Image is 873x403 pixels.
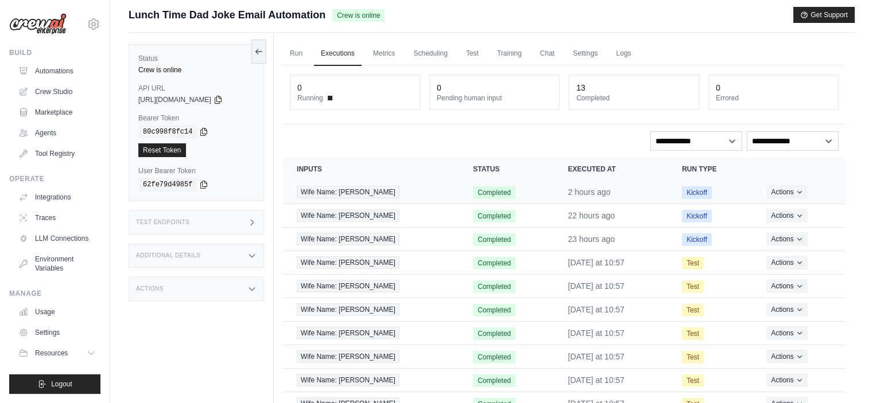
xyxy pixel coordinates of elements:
span: Completed [473,280,515,293]
dt: Errored [716,93,831,103]
span: Kickoff [682,233,712,246]
a: Test [459,42,486,66]
dt: Pending human input [437,93,552,103]
span: Completed [473,233,515,246]
a: Agents [14,124,100,142]
code: 80c998f8fc14 [138,125,197,139]
a: LLM Connections [14,229,100,248]
a: View execution details for Wife Name [297,280,445,292]
button: Actions for execution [766,373,807,387]
time: August 24, 2025 at 10:57 BST [568,258,624,267]
button: Actions for execution [766,326,807,340]
label: User Bearer Token [138,166,254,175]
time: August 24, 2025 at 10:57 BST [568,352,624,361]
span: Completed [473,374,515,387]
th: Status [459,158,554,181]
span: Completed [473,210,515,222]
div: Build [9,48,100,57]
button: Actions for execution [766,185,807,199]
a: Tool Registry [14,144,100,163]
span: Completed [473,257,515,269]
h3: Test Endpoints [136,219,190,226]
a: Logs [609,42,638,66]
th: Run Type [668,158,752,181]
time: August 25, 2025 at 09:00 BST [568,187,610,197]
a: Executions [314,42,362,66]
span: Completed [473,304,515,316]
div: 0 [437,82,441,93]
span: Completed [473,351,515,363]
a: Reset Token [138,143,186,157]
span: Completed [473,327,515,340]
div: 0 [716,82,720,93]
a: View execution details for Wife Name [297,209,445,222]
th: Inputs [283,158,459,181]
a: View execution details for Wife Name [297,256,445,269]
label: API URL [138,84,254,93]
span: Test [682,351,704,363]
span: Wife Name: [PERSON_NAME] [297,303,399,316]
time: August 24, 2025 at 10:57 BST [568,375,624,385]
div: Manage [9,289,100,298]
button: Get Support [793,7,855,23]
a: View execution details for Wife Name [297,186,445,198]
th: Executed at [554,158,668,181]
a: View execution details for Wife Name [297,233,445,245]
a: View execution details for Wife Name [297,303,445,316]
dt: Completed [576,93,692,103]
span: Test [682,304,704,316]
button: Actions for execution [766,350,807,363]
a: Crew Studio [14,83,100,101]
button: Logout [9,374,100,394]
a: Run [283,42,309,66]
span: Running [297,93,323,103]
a: Scheduling [406,42,454,66]
span: Wife Name: [PERSON_NAME] [297,209,399,222]
div: Crew is online [138,65,254,75]
button: Actions for execution [766,209,807,222]
span: Test [682,374,704,387]
div: 0 [297,82,302,93]
button: Actions for execution [766,303,807,316]
button: Actions for execution [766,279,807,293]
time: August 24, 2025 at 13:00 BST [568,211,615,220]
span: Lunch Time Dad Joke Email Automation [129,7,325,23]
span: Wife Name: [PERSON_NAME] [297,374,399,386]
a: Environment Variables [14,250,100,277]
code: 62fe79d4985f [138,178,197,191]
time: August 24, 2025 at 10:57 BST [568,281,624,291]
a: Integrations [14,188,100,206]
span: Wife Name: [PERSON_NAME] [297,280,399,292]
a: Settings [566,42,604,66]
a: Marketplace [14,103,100,122]
label: Bearer Token [138,114,254,123]
a: Training [490,42,529,66]
label: Status [138,54,254,63]
span: Test [682,257,704,269]
a: View execution details for Wife Name [297,327,445,339]
span: Wife Name: [PERSON_NAME] [297,350,399,363]
span: Resources [35,349,68,358]
button: Actions for execution [766,256,807,269]
span: Wife Name: [PERSON_NAME] [297,186,399,198]
h3: Additional Details [136,252,200,259]
span: Crew is online [332,9,385,22]
span: Kickoff [682,210,712,222]
a: Automations [14,62,100,80]
a: Chat [533,42,561,66]
time: August 24, 2025 at 10:57 BST [568,328,624,338]
button: Actions for execution [766,232,807,246]
span: Test [682,327,704,340]
time: August 24, 2025 at 11:48 BST [568,234,615,244]
span: Completed [473,186,515,199]
a: Settings [14,323,100,342]
span: Test [682,280,704,293]
span: [URL][DOMAIN_NAME] [138,95,211,104]
img: Logo [9,13,67,35]
a: Usage [14,303,100,321]
span: Logout [51,379,72,389]
span: Wife Name: [PERSON_NAME] [297,233,399,245]
span: Wife Name: [PERSON_NAME] [297,327,399,339]
a: Traces [14,209,100,227]
div: Operate [9,174,100,183]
